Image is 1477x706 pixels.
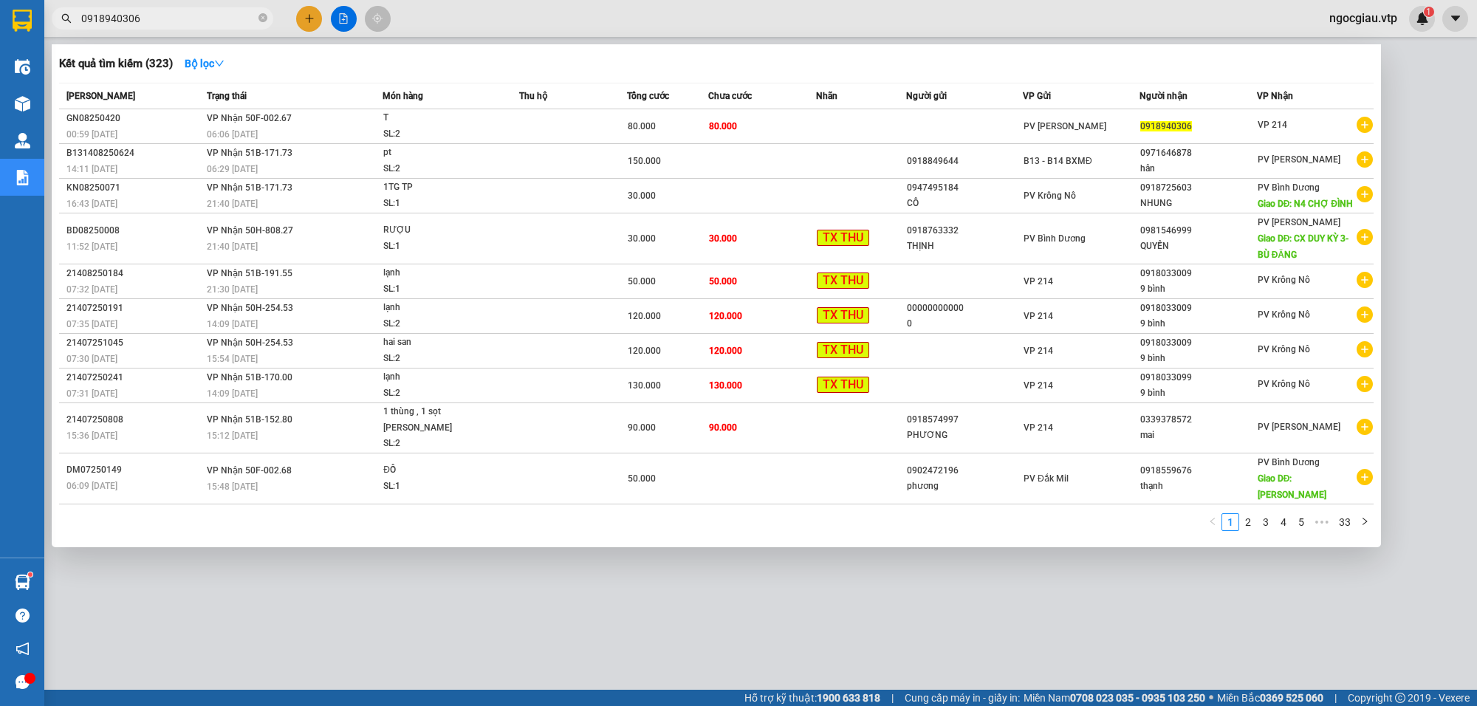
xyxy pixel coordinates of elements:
[66,354,117,364] span: 07:30 [DATE]
[207,129,258,140] span: 06:06 [DATE]
[207,148,292,158] span: VP Nhận 51B-171.73
[1024,473,1069,484] span: PV Đắk Mil
[1140,316,1255,332] div: 9 bình
[15,96,30,112] img: warehouse-icon
[258,13,267,22] span: close-circle
[383,300,494,316] div: lạnh
[628,276,656,287] span: 50.000
[66,164,117,174] span: 14:11 [DATE]
[709,233,737,244] span: 30.000
[66,199,117,209] span: 16:43 [DATE]
[1140,479,1255,494] div: thạnh
[817,307,869,324] span: TX THU
[207,414,292,425] span: VP Nhận 51B-152.80
[1208,517,1217,526] span: left
[383,91,423,101] span: Món hàng
[1334,514,1355,530] a: 33
[207,303,293,313] span: VP Nhận 50H-254.53
[383,161,494,177] div: SL: 2
[709,121,737,131] span: 80.000
[1310,513,1334,531] li: Next 5 Pages
[907,479,1022,494] div: phương
[1140,266,1255,281] div: 0918033009
[383,126,494,143] div: SL: 2
[207,465,292,476] span: VP Nhận 50F-002.68
[383,222,494,239] div: RƯỢU
[66,370,202,385] div: 21407250241
[207,268,292,278] span: VP Nhận 51B-191.55
[383,385,494,402] div: SL: 2
[1140,91,1188,101] span: Người nhận
[628,191,656,201] span: 30.000
[383,145,494,161] div: pt
[383,196,494,212] div: SL: 1
[1258,154,1340,165] span: PV [PERSON_NAME]
[709,311,742,321] span: 120.000
[28,572,32,577] sup: 1
[1258,233,1349,260] span: Giao DĐ: CX DUY KỲ 3-BÙ ĐĂNG
[628,346,661,356] span: 120.000
[1258,217,1340,227] span: PV [PERSON_NAME]
[627,91,669,101] span: Tổng cước
[1140,239,1255,254] div: QUYỀN
[1024,233,1086,244] span: PV Bình Dương
[1258,275,1310,285] span: PV Krông Nô
[628,233,656,244] span: 30.000
[907,412,1022,428] div: 0918574997
[66,129,117,140] span: 00:59 [DATE]
[1140,412,1255,428] div: 0339378572
[207,164,258,174] span: 06:29 [DATE]
[16,675,30,689] span: message
[1140,196,1255,211] div: NHUNG
[1258,514,1274,530] a: 3
[15,170,30,185] img: solution-icon
[66,431,117,441] span: 15:36 [DATE]
[1356,513,1374,531] li: Next Page
[907,239,1022,254] div: THỊNH
[1357,306,1373,323] span: plus-circle
[1357,419,1373,435] span: plus-circle
[1140,145,1255,161] div: 0971646878
[1140,428,1255,443] div: mai
[1140,223,1255,239] div: 0981546999
[1258,344,1310,354] span: PV Krông Nô
[1258,379,1310,389] span: PV Krông Nô
[207,199,258,209] span: 21:40 [DATE]
[1275,513,1292,531] li: 4
[383,281,494,298] div: SL: 1
[1024,276,1053,287] span: VP 214
[207,241,258,252] span: 21:40 [DATE]
[1357,272,1373,288] span: plus-circle
[383,351,494,367] div: SL: 2
[1356,513,1374,531] button: right
[173,52,236,75] button: Bộ lọcdown
[1292,513,1310,531] li: 5
[207,372,292,383] span: VP Nhận 51B-170.00
[16,609,30,623] span: question-circle
[66,301,202,316] div: 21407250191
[1204,513,1221,531] li: Previous Page
[628,311,661,321] span: 120.000
[66,284,117,295] span: 07:32 [DATE]
[66,462,202,478] div: DM07250149
[628,156,661,166] span: 150.000
[81,10,256,27] input: Tìm tên, số ĐT hoặc mã đơn
[709,422,737,433] span: 90.000
[1204,513,1221,531] button: left
[1024,156,1092,166] span: B13 - B14 BXMĐ
[519,91,547,101] span: Thu hộ
[15,133,30,148] img: warehouse-icon
[1258,120,1287,130] span: VP 214
[1360,517,1369,526] span: right
[66,319,117,329] span: 07:35 [DATE]
[1140,335,1255,351] div: 0918033009
[61,13,72,24] span: search
[1357,186,1373,202] span: plus-circle
[207,388,258,399] span: 14:09 [DATE]
[709,346,742,356] span: 120.000
[1023,91,1051,101] span: VP Gửi
[66,91,135,101] span: [PERSON_NAME]
[1357,376,1373,392] span: plus-circle
[1357,341,1373,357] span: plus-circle
[383,265,494,281] div: lạnh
